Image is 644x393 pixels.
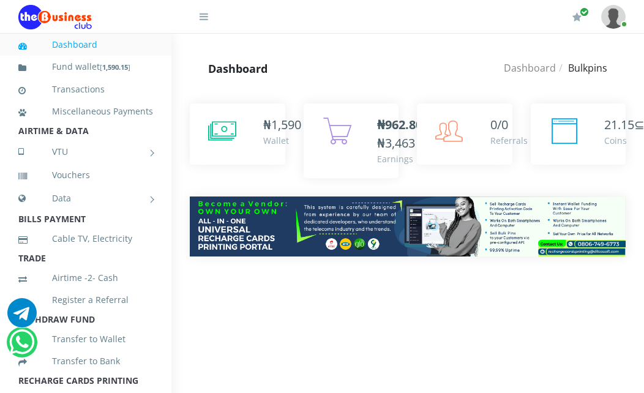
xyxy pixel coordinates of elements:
[377,116,427,151] span: /₦3,463
[417,103,512,165] a: 0/0 Referrals
[556,61,607,75] li: Bulkpins
[572,12,582,22] i: Renew/Upgrade Subscription
[304,103,399,178] a: ₦962.80/₦3,463 Earnings
[18,31,153,59] a: Dashboard
[18,137,153,167] a: VTU
[377,152,427,165] div: Earnings
[18,183,153,214] a: Data
[7,307,37,327] a: Chat for support
[18,286,153,314] a: Register a Referral
[263,134,301,147] div: Wallet
[604,116,634,133] span: 21.15
[100,62,130,72] small: [ ]
[601,5,626,29] img: User
[271,116,301,133] span: 1,590
[18,75,153,103] a: Transactions
[190,196,626,256] img: multitenant_rcp.png
[18,264,153,292] a: Airtime -2- Cash
[18,5,92,29] img: Logo
[18,347,153,375] a: Transfer to Bank
[18,53,153,81] a: Fund wallet[1,590.15]
[377,116,422,133] b: ₦962.80
[490,116,508,133] span: 0/0
[190,103,285,165] a: ₦1,590 Wallet
[18,161,153,189] a: Vouchers
[18,225,153,253] a: Cable TV, Electricity
[490,134,528,147] div: Referrals
[18,97,153,125] a: Miscellaneous Payments
[580,7,589,17] span: Renew/Upgrade Subscription
[263,116,301,134] div: ₦
[18,325,153,353] a: Transfer to Wallet
[504,61,556,75] a: Dashboard
[102,62,128,72] b: 1,590.15
[208,61,268,76] strong: Dashboard
[9,337,34,357] a: Chat for support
